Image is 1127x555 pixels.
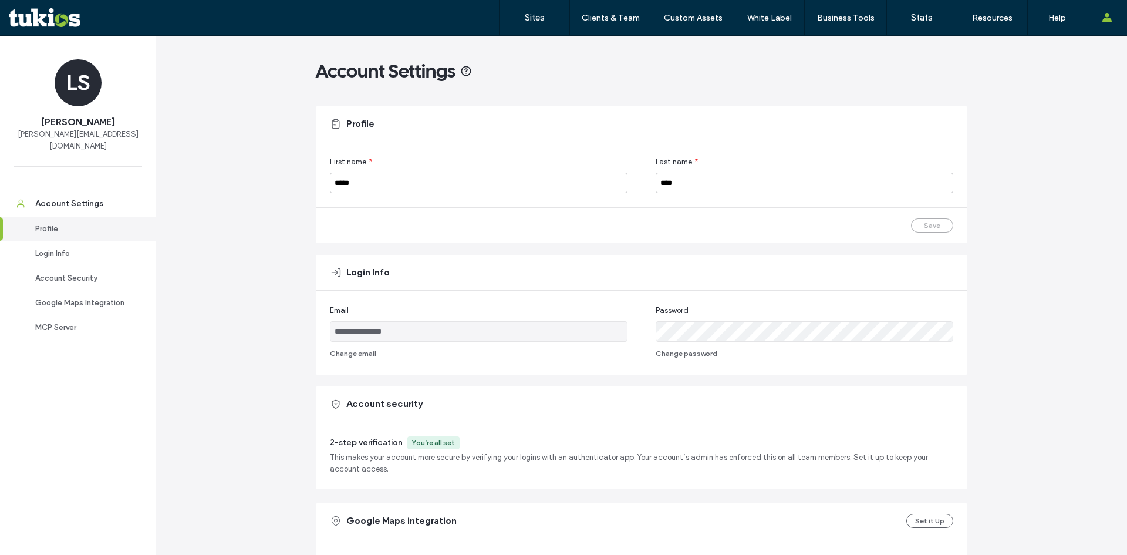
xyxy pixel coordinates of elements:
button: Change email [330,347,376,361]
div: Login Info [35,248,131,260]
input: Password [656,321,953,342]
input: First name [330,173,627,193]
label: White Label [747,13,792,23]
label: Clients & Team [582,13,640,23]
span: Account Settings [316,59,455,83]
input: Last name [656,173,953,193]
label: Help [1048,13,1066,23]
span: Help [26,8,50,19]
input: Email [330,321,627,342]
div: Account Security [35,273,131,284]
span: Email [330,305,349,317]
span: Last name [656,156,692,168]
span: Google Maps integration [346,514,457,527]
span: First name [330,156,366,168]
div: Google Maps Integration [35,297,131,309]
div: You’re all set [412,438,455,448]
div: LS [55,59,102,106]
label: Resources [972,13,1013,23]
div: Account Settings [35,198,131,210]
span: This makes your account more secure by verifying your logins with an authenticator app. Your acco... [330,452,953,475]
div: Profile [35,223,131,235]
span: [PERSON_NAME] [41,116,115,129]
span: Account security [346,398,423,411]
label: Sites [525,12,545,23]
div: MCP Server [35,322,131,334]
button: Change password [656,347,717,361]
label: Custom Assets [664,13,723,23]
span: 2-step verification [330,438,403,448]
span: [PERSON_NAME][EMAIL_ADDRESS][DOMAIN_NAME] [14,129,142,152]
button: Set it Up [906,514,953,528]
span: Password [656,305,689,317]
label: Business Tools [817,13,875,23]
label: Stats [911,12,933,23]
span: Profile [346,117,374,130]
span: Login Info [346,266,390,279]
